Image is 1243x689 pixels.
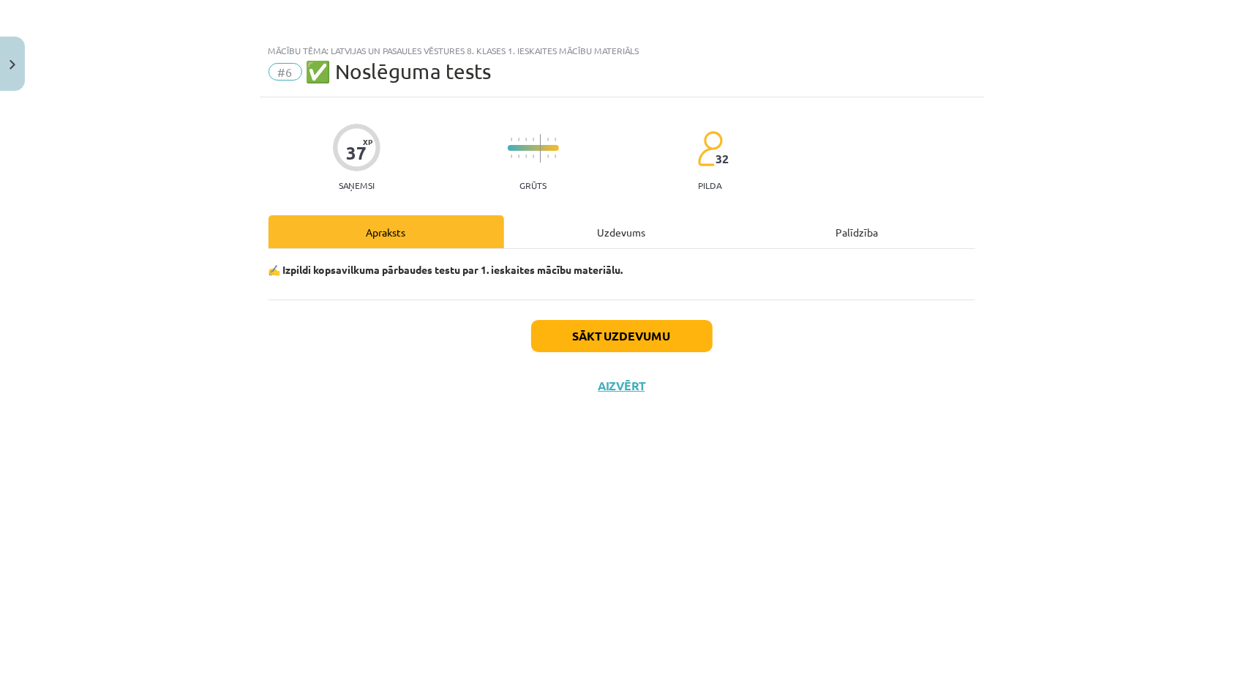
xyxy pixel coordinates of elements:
div: Uzdevums [504,215,740,248]
img: icon-short-line-57e1e144782c952c97e751825c79c345078a6d821885a25fce030b3d8c18986b.svg [555,138,556,141]
span: #6 [268,63,302,81]
div: Apraksts [268,215,504,248]
span: ✅ Noslēguma tests [306,59,492,83]
img: students-c634bb4e5e11cddfef0936a35e636f08e4e9abd3cc4e673bd6f9a4125e45ecb1.svg [697,130,723,167]
img: icon-short-line-57e1e144782c952c97e751825c79c345078a6d821885a25fce030b3d8c18986b.svg [511,138,512,141]
span: 32 [716,152,729,165]
img: icon-short-line-57e1e144782c952c97e751825c79c345078a6d821885a25fce030b3d8c18986b.svg [533,154,534,158]
div: Mācību tēma: Latvijas un pasaules vēstures 8. klases 1. ieskaites mācību materiāls [268,45,975,56]
img: icon-short-line-57e1e144782c952c97e751825c79c345078a6d821885a25fce030b3d8c18986b.svg [555,154,556,158]
button: Aizvērt [594,379,650,393]
div: Palīdzība [740,215,975,248]
img: icon-short-line-57e1e144782c952c97e751825c79c345078a6d821885a25fce030b3d8c18986b.svg [525,138,527,141]
img: icon-short-line-57e1e144782c952c97e751825c79c345078a6d821885a25fce030b3d8c18986b.svg [518,154,519,158]
img: icon-short-line-57e1e144782c952c97e751825c79c345078a6d821885a25fce030b3d8c18986b.svg [547,154,549,158]
div: 37 [346,143,367,163]
img: icon-short-line-57e1e144782c952c97e751825c79c345078a6d821885a25fce030b3d8c18986b.svg [518,138,519,141]
b: ✍️ Izpildi kopsavilkuma pārbaudes testu par 1. ieskaites mācību materiālu. [268,263,623,276]
img: icon-short-line-57e1e144782c952c97e751825c79c345078a6d821885a25fce030b3d8c18986b.svg [547,138,549,141]
span: XP [363,138,372,146]
p: Grūts [519,180,547,190]
img: icon-short-line-57e1e144782c952c97e751825c79c345078a6d821885a25fce030b3d8c18986b.svg [511,154,512,158]
img: icon-long-line-d9ea69661e0d244f92f715978eff75569469978d946b2353a9bb055b3ed8787d.svg [540,134,541,163]
img: icon-short-line-57e1e144782c952c97e751825c79c345078a6d821885a25fce030b3d8c18986b.svg [525,154,527,158]
img: icon-close-lesson-0947bae3869378f0d4975bcd49f059093ad1ed9edebbc8119c70593378902aed.svg [10,60,15,70]
p: Saņemsi [333,180,380,190]
p: pilda [698,180,721,190]
button: Sākt uzdevumu [531,320,713,352]
img: icon-short-line-57e1e144782c952c97e751825c79c345078a6d821885a25fce030b3d8c18986b.svg [533,138,534,141]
